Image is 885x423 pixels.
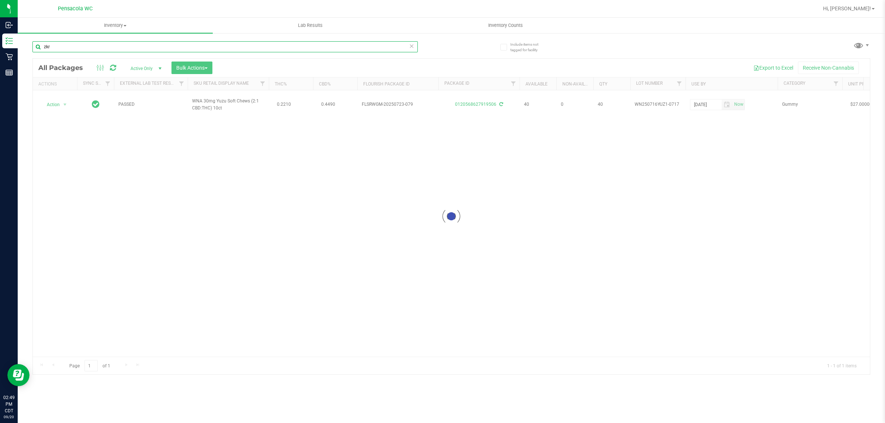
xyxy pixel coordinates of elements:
[408,18,603,33] a: Inventory Counts
[6,69,13,76] inline-svg: Reports
[213,18,408,33] a: Lab Results
[510,42,547,53] span: Include items not tagged for facility
[3,394,14,414] p: 02:49 PM CDT
[7,364,29,386] iframe: Resource center
[58,6,93,12] span: Pensacola WC
[6,53,13,60] inline-svg: Retail
[18,18,213,33] a: Inventory
[6,37,13,45] inline-svg: Inventory
[409,41,414,51] span: Clear
[823,6,871,11] span: Hi, [PERSON_NAME]!
[6,21,13,29] inline-svg: Inbound
[3,414,14,420] p: 09/20
[18,22,213,29] span: Inventory
[288,22,333,29] span: Lab Results
[478,22,533,29] span: Inventory Counts
[32,41,418,52] input: Search Package ID, Item Name, SKU, Lot or Part Number...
